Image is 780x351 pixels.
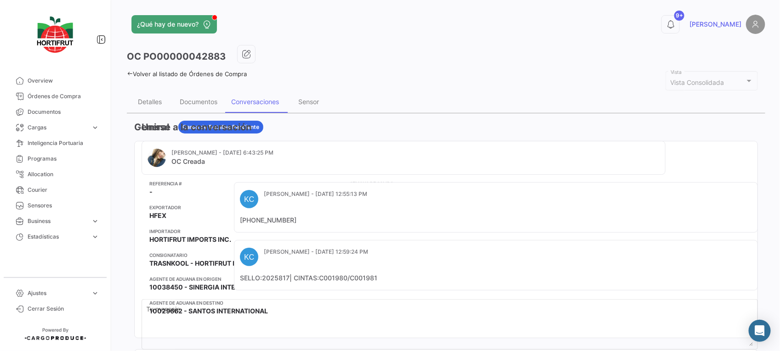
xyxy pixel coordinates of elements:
[91,233,99,241] span: expand_more
[32,11,78,58] img: logo-hortifrut.svg
[28,289,87,297] span: Ajustes
[127,70,247,78] a: Volver al listado de Órdenes de Compra
[171,157,273,166] mat-card-title: OC Creada
[671,78,724,86] mat-select-trigger: Vista Consolidada
[746,15,765,34] img: placeholder-user.png
[28,170,99,178] span: Allocation
[28,123,87,132] span: Cargas
[240,248,258,266] div: KC
[28,77,99,85] span: Overview
[28,108,99,116] span: Documentos
[148,149,166,167] img: 67520e24-8e31-41af-9406-a183c2b4e474.jpg
[142,121,758,134] h3: Unirse a la conversación
[264,190,367,198] mat-card-subtitle: [PERSON_NAME] - [DATE] 12:55:13 PM
[299,98,319,106] div: Sensor
[138,98,162,106] div: Detalles
[137,20,199,29] span: ¿Qué hay de nuevo?
[240,273,752,283] mat-card-content: SELLO:2025817| CINTAS:C001980/C001981
[264,248,368,256] mat-card-subtitle: [PERSON_NAME] - [DATE] 12:59:24 PM
[231,98,279,106] div: Conversaciones
[7,198,103,213] a: Sensores
[7,151,103,167] a: Programas
[91,123,99,132] span: expand_more
[7,73,103,89] a: Overview
[28,155,99,163] span: Programas
[28,305,99,313] span: Cerrar Sesión
[689,20,741,29] span: [PERSON_NAME]
[91,289,99,297] span: expand_more
[28,201,99,210] span: Sensores
[7,104,103,120] a: Documentos
[91,217,99,225] span: expand_more
[171,149,273,157] mat-card-subtitle: [PERSON_NAME] - [DATE] 6:43:25 PM
[28,139,99,147] span: Inteligencia Portuaria
[127,50,226,63] h3: OC PO00000042883
[28,217,87,225] span: Business
[7,167,103,182] a: Allocation
[749,320,771,342] div: Abrir Intercom Messenger
[7,135,103,151] a: Inteligencia Portuaria
[7,182,103,198] a: Courier
[28,233,87,241] span: Estadísticas
[180,98,217,106] div: Documentos
[131,15,217,33] button: ¿Qué hay de nuevo?
[28,186,99,194] span: Courier
[240,216,752,225] mat-card-content: [PHONE_NUMBER]
[28,92,99,100] span: Órdenes de Compra
[7,89,103,104] a: Órdenes de Compra
[240,190,258,208] div: KC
